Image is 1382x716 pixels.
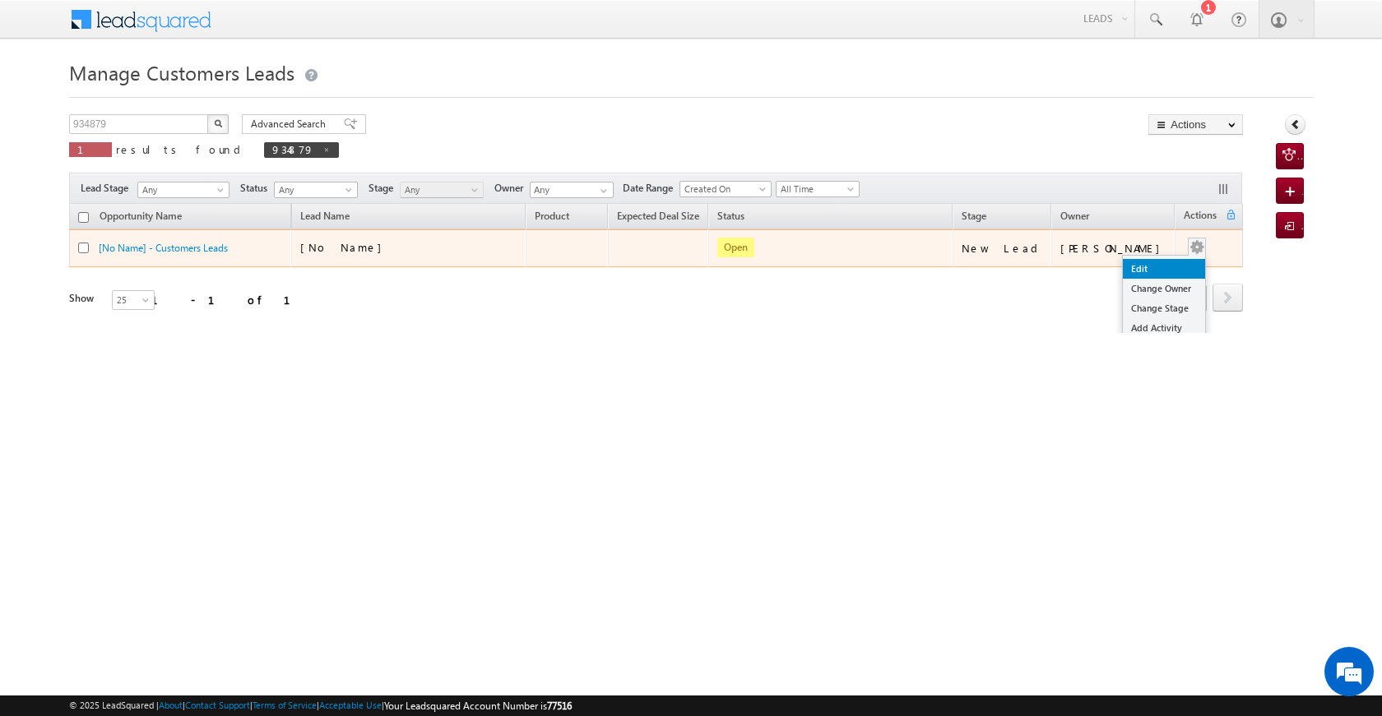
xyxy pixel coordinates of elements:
span: Stage [962,210,986,222]
div: Chat with us now [86,86,276,108]
span: [No Name] [300,240,390,254]
span: Created On [680,182,766,196]
a: Show All Items [591,182,612,199]
input: Check all records [78,212,89,223]
span: © 2025 LeadSquared | | | | | [69,698,572,714]
button: Actions [1148,114,1243,135]
a: 25 [112,290,155,310]
span: Open [717,238,754,257]
a: About [159,700,183,710]
span: Lead Stage [81,181,135,196]
div: Show [69,291,99,306]
img: Search [214,119,222,127]
div: Minimize live chat window [270,8,309,48]
a: Change Owner [1123,279,1205,298]
a: Acceptable Use [319,700,382,710]
span: 25 [113,293,156,307]
a: Add Activity [1123,318,1205,338]
span: Stage [369,181,400,196]
span: 1 [77,142,104,156]
a: Created On [679,181,772,197]
span: Any [138,182,224,197]
span: 77516 [547,700,572,712]
span: results found [116,142,247,156]
div: 1 - 1 of 1 [151,290,310,309]
span: next [1213,284,1243,312]
a: Contact Support [185,700,250,710]
input: Type to Search [530,182,614,198]
a: Opportunity Name [91,207,190,229]
a: next [1213,285,1243,312]
span: Owner [1060,210,1089,222]
a: Any [400,182,484,198]
span: Lead Name [292,207,358,229]
a: All Time [776,181,860,197]
span: Advanced Search [251,117,331,132]
span: Manage Customers Leads [69,59,294,85]
img: d_60004797649_company_0_60004797649 [28,86,69,108]
a: Status [709,207,753,229]
span: All Time [777,182,855,196]
textarea: Type your message and hit 'Enter' [21,152,300,492]
span: Any [401,182,479,197]
span: Product [535,210,569,222]
span: Actions [1176,206,1225,228]
a: [No Name] - Customers Leads [99,242,228,254]
div: [PERSON_NAME] [1060,241,1168,256]
span: Any [275,182,353,197]
span: Opportunity Name [100,210,182,222]
span: Date Range [623,181,679,196]
span: Your Leadsquared Account Number is [384,700,572,712]
a: Stage [953,207,995,229]
em: Start Chat [224,506,299,529]
a: Change Stage [1123,298,1205,318]
a: Expected Deal Size [609,207,707,229]
span: Owner [494,181,530,196]
a: Terms of Service [253,700,317,710]
div: New Lead [962,241,1044,256]
a: Any [137,182,230,198]
span: 934879 [272,142,314,156]
span: Status [240,181,274,196]
a: Edit [1123,259,1205,279]
span: Expected Deal Size [617,210,699,222]
a: Any [274,182,358,198]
